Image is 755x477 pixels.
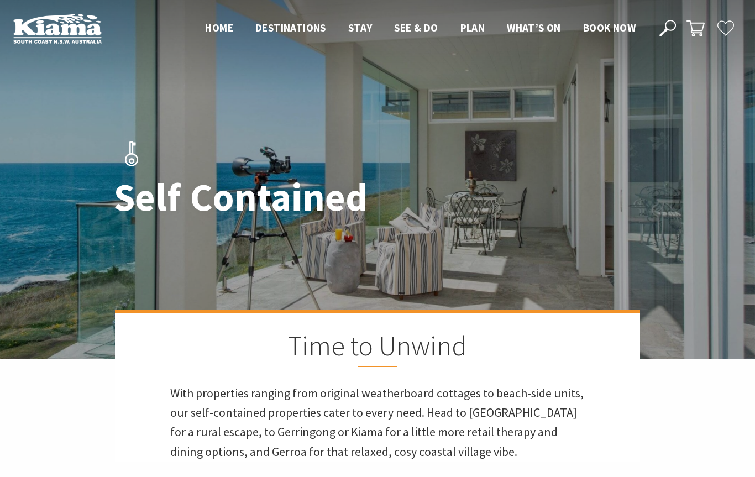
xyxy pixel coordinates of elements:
p: With properties ranging from original weatherboard cottages to beach-side units, our self-contain... [170,384,585,462]
span: Destinations [255,21,326,34]
nav: Main Menu [194,19,647,38]
h2: Time to Unwind [170,329,585,367]
span: Book now [583,21,636,34]
span: Stay [348,21,373,34]
img: Kiama Logo [13,13,102,44]
span: Plan [460,21,485,34]
h1: Self Contained [114,176,426,219]
span: Home [205,21,233,34]
span: What’s On [507,21,561,34]
span: See & Do [394,21,438,34]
